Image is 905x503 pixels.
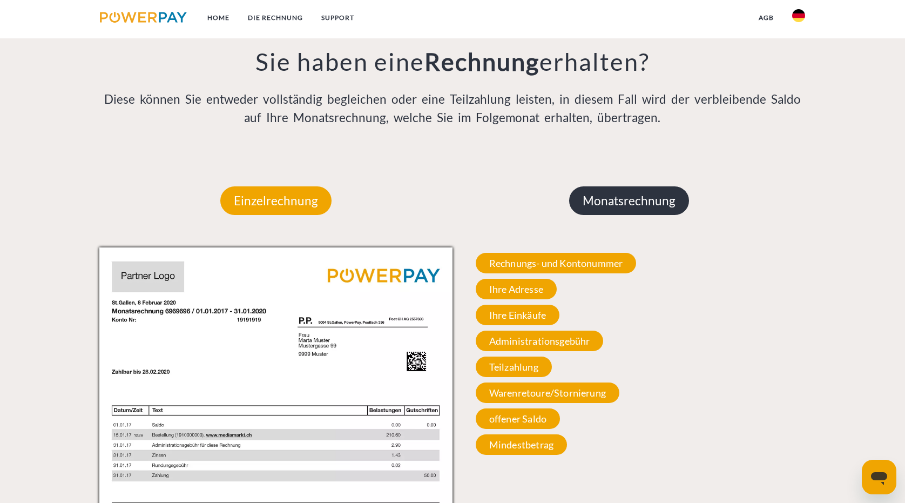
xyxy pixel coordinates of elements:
[220,186,332,216] p: Einzelrechnung
[862,460,896,494] iframe: Schaltfläche zum Öffnen des Messaging-Fensters
[99,46,806,77] h3: Sie haben eine erhalten?
[476,383,619,403] span: Warenretoure/Stornierung
[99,90,806,127] p: Diese können Sie entweder vollständig begleichen oder eine Teilzahlung leisten, in diesem Fall wi...
[749,8,783,28] a: agb
[424,47,539,76] b: Rechnung
[569,186,689,216] p: Monatsrechnung
[476,408,560,429] span: offener Saldo
[312,8,363,28] a: SUPPORT
[476,253,637,273] span: Rechnungs- und Kontonummer
[476,331,604,351] span: Administrationsgebühr
[239,8,312,28] a: DIE RECHNUNG
[198,8,239,28] a: Home
[100,12,187,23] img: logo-powerpay.svg
[792,9,805,22] img: de
[476,305,559,325] span: Ihre Einkäufe
[476,434,567,455] span: Mindestbetrag
[476,357,552,377] span: Teilzahlung
[476,279,557,299] span: Ihre Adresse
